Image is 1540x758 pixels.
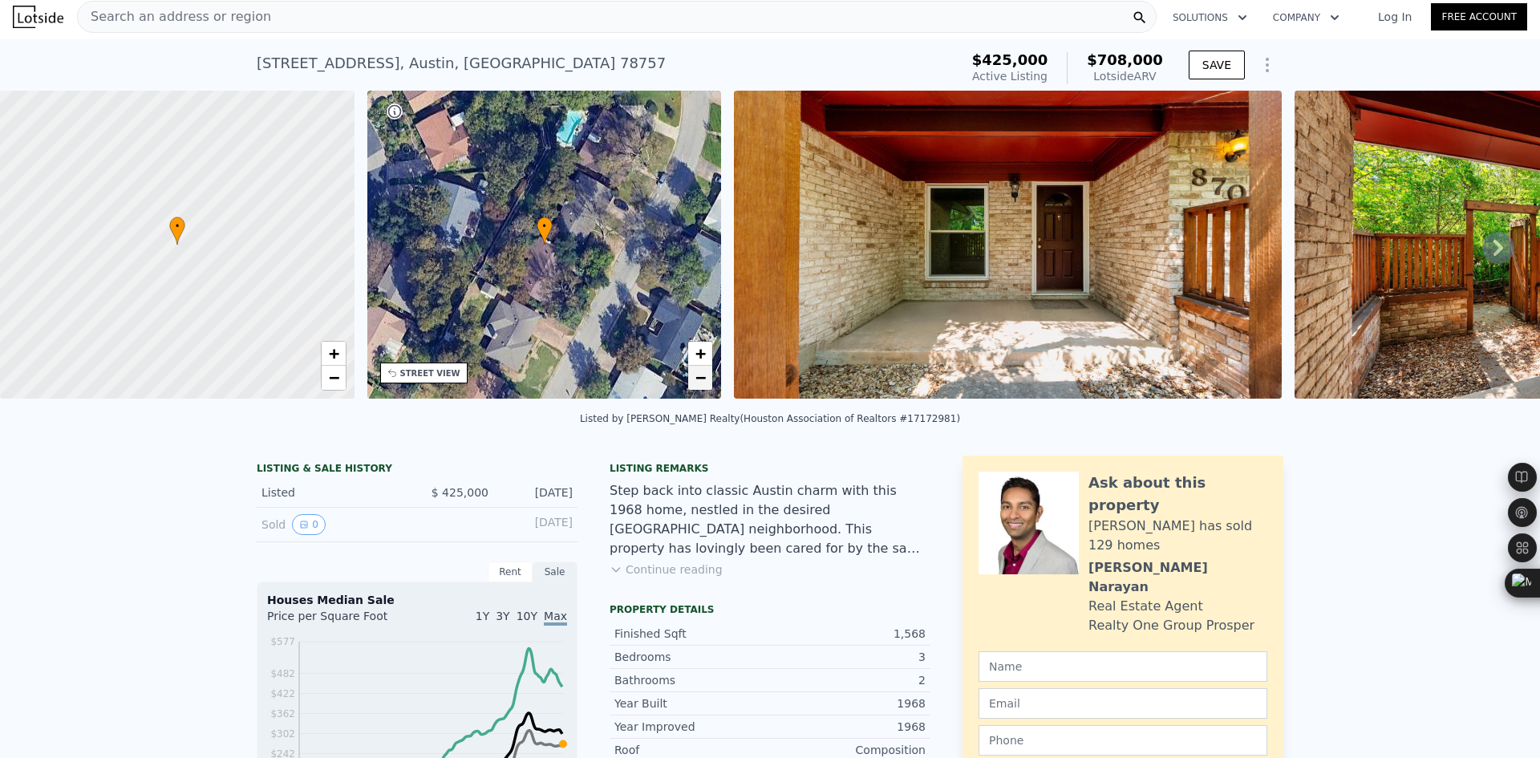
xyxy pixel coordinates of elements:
div: Property details [610,603,930,616]
img: Lotside [13,6,63,28]
a: Zoom in [688,342,712,366]
div: 1,568 [770,626,926,642]
button: Company [1260,3,1352,32]
a: Zoom out [688,366,712,390]
div: Finished Sqft [614,626,770,642]
button: View historical data [292,514,326,535]
a: Free Account [1431,3,1527,30]
div: Bathrooms [614,672,770,688]
div: 2 [770,672,926,688]
a: Zoom out [322,366,346,390]
img: Sale: 169702319 Parcel: 101533740 [734,91,1282,399]
div: Rent [488,561,533,582]
div: Listed [261,484,404,501]
span: • [169,219,185,233]
span: + [328,343,338,363]
span: − [328,367,338,387]
tspan: $422 [270,688,295,699]
div: Real Estate Agent [1088,597,1203,616]
button: SAVE [1189,51,1245,79]
span: Max [544,610,567,626]
div: LISTING & SALE HISTORY [257,462,577,478]
div: 1968 [770,695,926,711]
div: Roof [614,742,770,758]
span: 3Y [496,610,509,622]
input: Name [979,651,1267,682]
div: Lotside ARV [1087,68,1163,84]
div: Ask about this property [1088,472,1267,517]
div: Year Improved [614,719,770,735]
div: • [169,217,185,245]
div: • [537,217,553,245]
span: $ 425,000 [432,486,488,499]
button: Solutions [1160,3,1260,32]
input: Email [979,688,1267,719]
div: [DATE] [501,484,573,501]
button: Continue reading [610,561,723,578]
div: Realty One Group Prosper [1088,616,1254,635]
div: Listing remarks [610,462,930,475]
div: [DATE] [501,514,573,535]
div: Step back into classic Austin charm with this 1968 home, nestled in the desired [GEOGRAPHIC_DATA]... [610,481,930,558]
a: Zoom in [322,342,346,366]
span: − [695,367,706,387]
span: $708,000 [1087,51,1163,68]
tspan: $362 [270,708,295,719]
span: • [537,219,553,233]
tspan: $302 [270,728,295,740]
div: Sold [261,514,404,535]
span: Active Listing [972,70,1048,83]
div: 1968 [770,719,926,735]
span: 1Y [476,610,489,622]
div: Listed by [PERSON_NAME] Realty (Houston Association of Realtors #17172981) [580,413,960,424]
div: Bedrooms [614,649,770,665]
span: Search an address or region [78,7,271,26]
div: Houses Median Sale [267,592,567,608]
div: [PERSON_NAME] Narayan [1088,558,1267,597]
input: Phone [979,725,1267,756]
a: Log In [1359,9,1431,25]
span: $425,000 [972,51,1048,68]
div: [PERSON_NAME] has sold 129 homes [1088,517,1267,555]
div: Composition [770,742,926,758]
div: Price per Square Foot [267,608,417,634]
span: 10Y [517,610,537,622]
div: STREET VIEW [400,367,460,379]
tspan: $577 [270,636,295,647]
div: Year Built [614,695,770,711]
tspan: $482 [270,668,295,679]
div: 3 [770,649,926,665]
div: [STREET_ADDRESS] , Austin , [GEOGRAPHIC_DATA] 78757 [257,52,666,75]
button: Show Options [1251,49,1283,81]
span: + [695,343,706,363]
div: Sale [533,561,577,582]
